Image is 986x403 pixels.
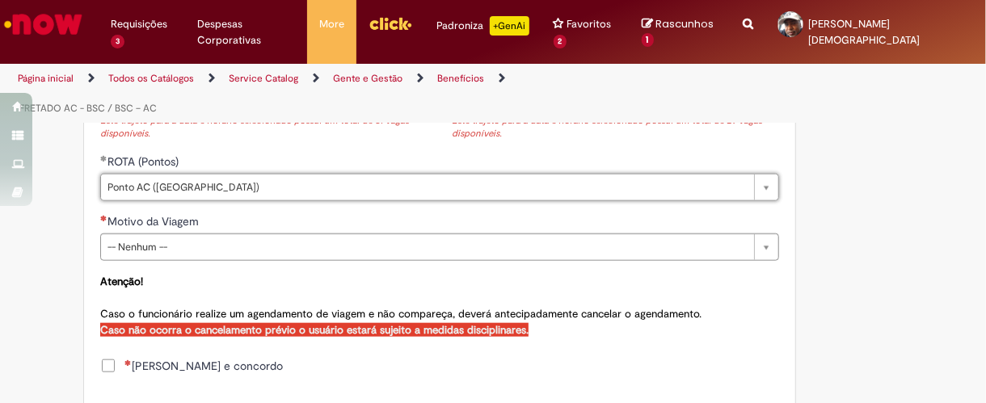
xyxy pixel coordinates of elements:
p: +GenAi [490,16,529,36]
span: Motivo da Viagem [107,214,202,229]
img: click_logo_yellow_360x200.png [369,11,412,36]
a: Service Catalog [229,72,298,85]
span: Caso o funcionário realize um agendamento de viagem e não compareça, deverá antecipadamente cance... [100,275,702,337]
span: Necessários [124,359,132,366]
span: Obrigatório Preenchido [100,155,107,162]
span: 3 [111,35,124,48]
a: Página inicial [18,72,74,85]
a: Gente e Gestão [333,72,402,85]
span: [PERSON_NAME] e concordo [124,358,283,374]
strong: Caso não ocorra o cancelamento prévio o usuário estará sujeito a medidas disciplinares. [100,323,529,337]
span: Despesas Corporativas [197,16,294,48]
span: Necessários [100,215,107,221]
span: Favoritos [567,16,612,32]
span: Rascunhos [655,16,714,31]
a: Todos os Catálogos [108,72,194,85]
span: More [319,16,344,32]
a: Rascunhos [642,17,718,47]
span: ROTA (Pontos) [107,154,182,169]
div: Este trajeto para a data e horário selecionado possui um total de 29 vagas disponíveis. [452,115,779,141]
div: Padroniza [436,16,529,36]
span: 2 [554,35,567,48]
ul: Trilhas de página [12,64,645,124]
a: Benefícios [437,72,484,85]
span: 1 [642,33,654,48]
span: Requisições [111,16,167,32]
strong: Atenção! [100,275,143,288]
img: ServiceNow [2,8,85,40]
span: -- Nenhum -- [107,234,746,260]
a: FRETADO AC - BSC / BSC – AC [19,102,157,115]
span: Ponto AC ([GEOGRAPHIC_DATA]) [107,174,746,200]
span: [PERSON_NAME][DEMOGRAPHIC_DATA] [808,17,920,47]
div: Este trajeto para a data e horário selecionado possui um total de 31 vagas disponíveis. [100,115,428,141]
